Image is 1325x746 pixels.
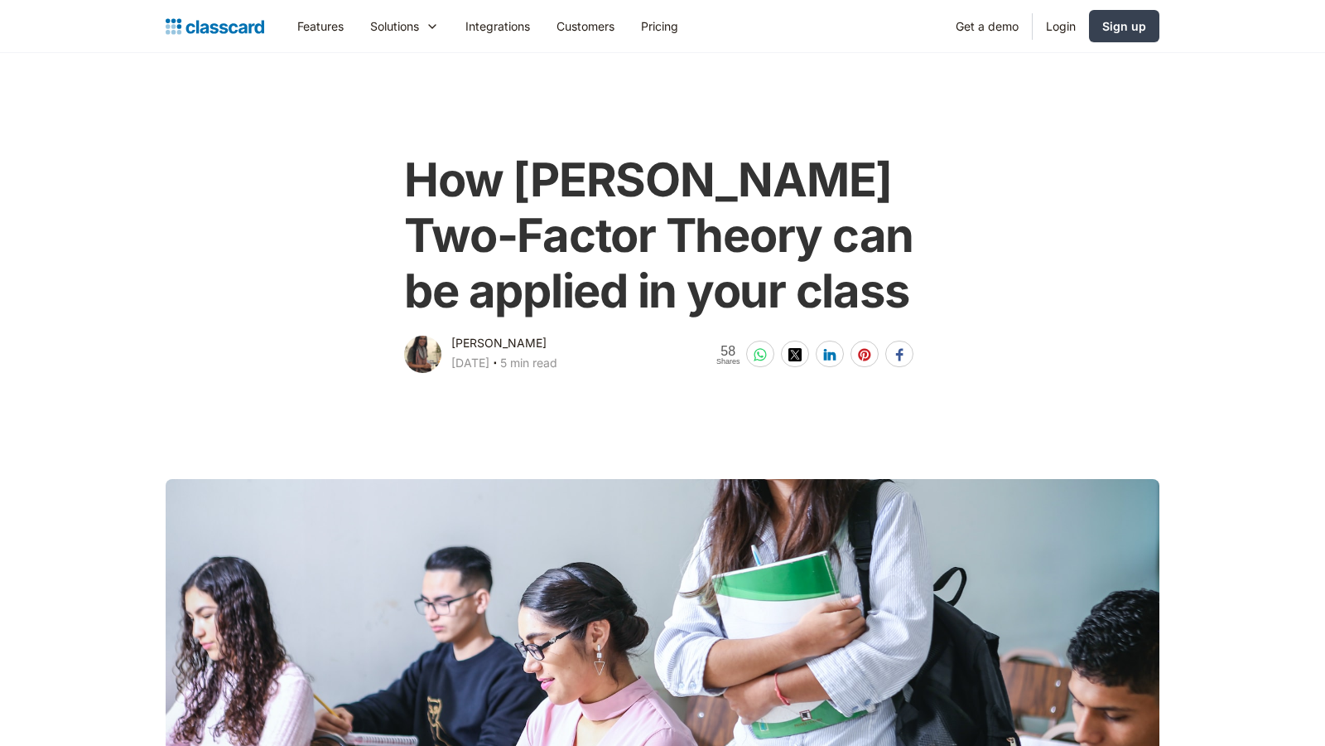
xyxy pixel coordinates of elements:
a: Logo [166,15,264,38]
span: Shares [716,358,740,366]
img: linkedin-white sharing button [823,348,836,361]
div: Solutions [357,7,452,45]
a: Integrations [452,7,543,45]
div: 5 min read [500,353,557,373]
span: 58 [716,344,740,358]
div: [PERSON_NAME] [451,333,547,353]
a: Sign up [1089,10,1159,42]
div: ‧ [489,353,500,376]
img: whatsapp-white sharing button [754,348,767,361]
div: [DATE] [451,353,489,373]
a: Features [284,7,357,45]
img: pinterest-white sharing button [858,348,871,361]
div: Solutions [370,17,419,35]
img: twitter-white sharing button [788,348,802,361]
a: Customers [543,7,628,45]
div: Sign up [1102,17,1146,35]
a: Login [1033,7,1089,45]
img: facebook-white sharing button [893,348,906,361]
a: Get a demo [942,7,1032,45]
h1: How [PERSON_NAME] Two-Factor Theory can be applied in your class [404,153,920,320]
a: Pricing [628,7,691,45]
